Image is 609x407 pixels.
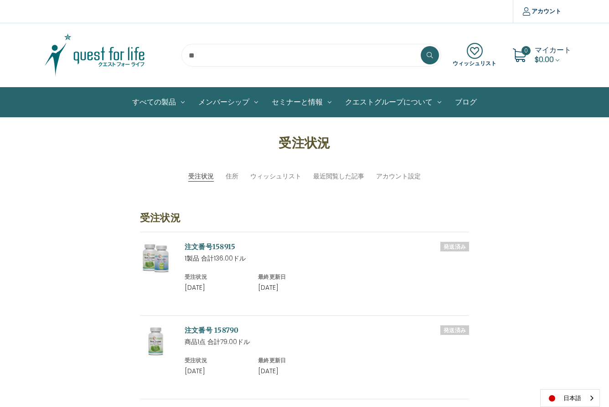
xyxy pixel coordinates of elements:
[453,43,496,68] a: ウィッシュリスト
[140,210,469,232] h3: 受注状況
[185,366,205,376] span: [DATE]
[541,390,599,407] a: 日本語
[535,45,571,55] span: マイカート
[185,326,239,334] a: 注文番号 158790
[258,273,322,281] h6: 最終更新日
[440,325,469,335] h6: 発送済み
[57,133,551,152] h1: 受注状況
[521,46,531,55] span: 0
[185,337,469,347] p: 商品1点 合計79.00ドル
[185,254,469,263] p: 1製品 合計136.00ドル
[185,283,205,292] span: [DATE]
[535,45,571,65] a: Cart with 0 items
[265,88,338,117] a: セミナーと情報
[376,172,421,181] a: アカウント設定
[191,88,265,117] a: メンバーシップ
[38,32,152,78] img: クエスト・グループ
[258,356,322,365] h6: 最終更新日
[250,172,301,181] a: ウィッシュリスト
[540,389,600,407] aside: Language selected: 日本語
[540,389,600,407] div: Language
[185,356,248,365] h6: 受注状況
[258,283,279,292] span: [DATE]
[125,88,191,117] a: All Products
[338,88,448,117] a: クエストグループについて
[448,88,484,117] a: ブログ
[313,172,364,181] a: 最近閲覧した記事
[535,54,554,65] span: $0.00
[226,172,238,181] a: 住所
[185,273,248,281] h6: 受注状況
[188,172,214,182] li: 受注状況
[185,242,236,251] a: 注文番号158915
[440,242,469,251] h6: 発送済み
[258,366,279,376] span: [DATE]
